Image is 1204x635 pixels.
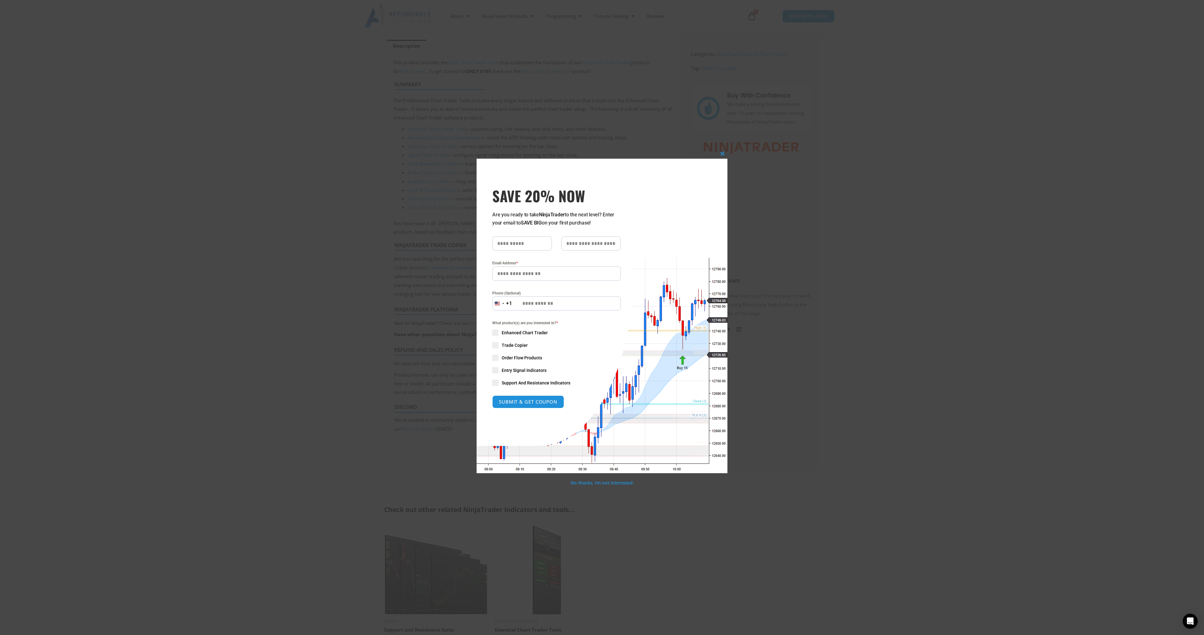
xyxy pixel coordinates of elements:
strong: NinjaTrader [539,212,565,218]
span: Support And Resistance Indicators [502,380,570,386]
button: SUBMIT & GET COUPON [492,395,564,408]
div: +1 [506,299,512,308]
span: What product(s) are you interested in? [492,320,621,326]
p: Are you ready to take to the next level? Enter your email to on your first purchase! [492,211,621,227]
label: Trade Copier [492,342,621,348]
a: No thanks, I’m not interested! [571,480,633,486]
div: Open Intercom Messenger [1183,614,1198,629]
span: Order Flow Products [502,355,542,361]
label: Email Address [492,260,621,266]
span: Trade Copier [502,342,528,348]
span: Entry Signal Indicators [502,367,547,373]
h3: SAVE 20% NOW [492,187,621,204]
label: Entry Signal Indicators [492,367,621,373]
span: Enhanced Chart Trader [502,330,548,336]
label: Phone (Optional) [492,290,621,296]
strong: SAVE BIG [521,220,542,226]
button: Selected country [492,296,512,310]
label: Order Flow Products [492,355,621,361]
label: Support And Resistance Indicators [492,380,621,386]
label: Enhanced Chart Trader [492,330,621,336]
